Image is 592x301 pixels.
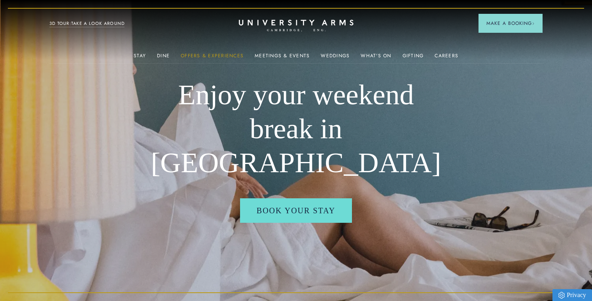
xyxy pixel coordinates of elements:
[552,289,592,301] a: Privacy
[321,53,350,63] a: Weddings
[134,53,146,63] a: Stay
[479,14,543,33] button: Make a BookingArrow icon
[240,198,352,223] a: Book your stay
[361,53,391,63] a: What's On
[403,53,424,63] a: Gifting
[486,20,535,27] span: Make a Booking
[532,22,535,25] img: Arrow icon
[148,78,444,180] h1: Enjoy your weekend break in [GEOGRAPHIC_DATA]
[435,53,458,63] a: Careers
[49,20,125,27] a: 3D TOUR:TAKE A LOOK AROUND
[239,20,354,32] a: Home
[558,292,565,299] img: Privacy
[157,53,170,63] a: Dine
[181,53,244,63] a: Offers & Experiences
[255,53,310,63] a: Meetings & Events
